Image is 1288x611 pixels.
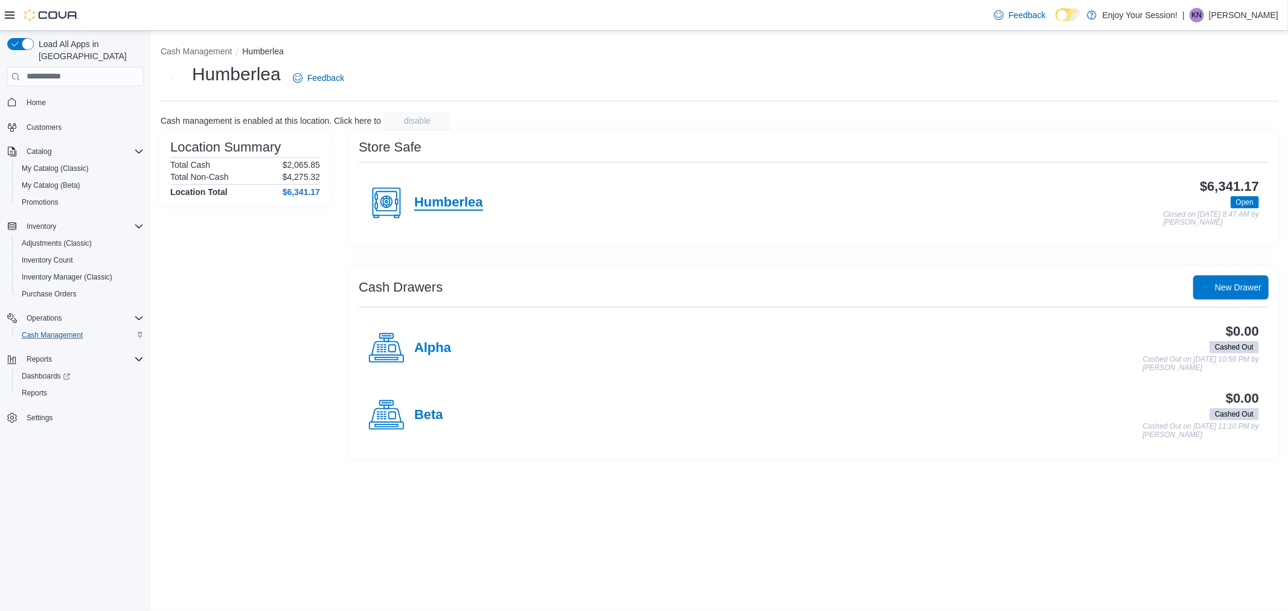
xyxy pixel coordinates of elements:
button: My Catalog (Beta) [12,177,149,194]
a: Reports [17,386,52,400]
p: Closed on [DATE] 8:47 AM by [PERSON_NAME] [1163,211,1259,227]
h3: $0.00 [1226,391,1259,406]
button: Inventory Manager (Classic) [12,269,149,286]
button: Catalog [22,144,56,159]
span: Operations [22,311,144,325]
span: KN [1192,8,1202,22]
a: Promotions [17,195,63,210]
span: Feedback [307,72,344,84]
span: Dashboards [17,369,144,383]
span: Operations [27,313,62,323]
button: Cash Management [161,46,232,56]
p: Cash management is enabled at this location. Click here to [161,116,381,126]
span: Catalog [27,147,51,156]
h4: $6,341.17 [283,187,320,197]
span: Catalog [22,144,144,159]
a: My Catalog (Classic) [17,161,94,176]
span: Reports [17,386,144,400]
button: New Drawer [1193,275,1269,299]
button: Purchase Orders [12,286,149,302]
span: Reports [22,388,47,398]
h4: Location Total [170,187,228,197]
span: Promotions [22,197,59,207]
p: Enjoy Your Session! [1103,8,1178,22]
a: Cash Management [17,328,88,342]
a: Customers [22,120,66,135]
span: My Catalog (Classic) [22,164,89,173]
p: | [1182,8,1185,22]
span: disable [404,115,431,127]
span: Load All Apps in [GEOGRAPHIC_DATA] [34,38,144,62]
a: Inventory Manager (Classic) [17,270,117,284]
a: Dashboards [12,368,149,385]
p: Cashed Out on [DATE] 10:56 PM by [PERSON_NAME] [1142,356,1259,372]
span: Customers [22,120,144,135]
a: Dashboards [17,369,75,383]
p: [PERSON_NAME] [1209,8,1278,22]
nav: Complex example [7,89,144,458]
h3: $0.00 [1226,324,1259,339]
p: $4,275.32 [283,172,320,182]
span: My Catalog (Beta) [22,181,80,190]
span: Reports [27,354,52,364]
span: Feedback [1008,9,1045,21]
button: Reports [22,352,57,366]
button: disable [383,111,451,130]
button: Operations [22,311,67,325]
h3: Cash Drawers [359,280,443,295]
a: Purchase Orders [17,287,82,301]
button: My Catalog (Classic) [12,160,149,177]
nav: An example of EuiBreadcrumbs [161,45,1278,60]
span: Open [1231,196,1259,208]
span: Inventory [27,222,56,231]
span: Customers [27,123,62,132]
button: Settings [2,409,149,426]
span: Inventory Manager (Classic) [17,270,144,284]
h1: Humberlea [192,62,281,86]
span: Adjustments (Classic) [22,238,92,248]
button: Inventory Count [12,252,149,269]
h6: Total Non-Cash [170,172,229,182]
span: Inventory [22,219,144,234]
span: Settings [27,413,53,423]
a: My Catalog (Beta) [17,178,85,193]
button: Reports [12,385,149,401]
p: Cashed Out on [DATE] 11:10 PM by [PERSON_NAME] [1142,423,1259,439]
button: Customers [2,118,149,136]
button: Adjustments (Classic) [12,235,149,252]
h3: Store Safe [359,140,421,155]
button: Home [2,94,149,111]
button: Reports [2,351,149,368]
span: Home [27,98,46,107]
h4: Alpha [414,341,451,356]
a: Feedback [989,3,1050,27]
p: $2,065.85 [283,160,320,170]
a: Inventory Count [17,253,78,267]
span: Cashed Out [1210,408,1259,420]
a: Settings [22,411,57,425]
span: Purchase Orders [22,289,77,299]
input: Dark Mode [1056,8,1081,21]
div: Kellei Nguyen [1190,8,1204,22]
span: Open [1236,197,1254,208]
h4: Beta [414,408,443,423]
button: Next [161,66,185,90]
button: Cash Management [12,327,149,344]
span: Reports [22,352,144,366]
span: My Catalog (Classic) [17,161,144,176]
span: Cashed Out [1215,409,1254,420]
span: New Drawer [1215,281,1261,293]
span: Promotions [17,195,144,210]
span: Inventory Count [22,255,73,265]
button: Promotions [12,194,149,211]
span: Settings [22,410,144,425]
h3: $6,341.17 [1200,179,1259,194]
span: Cash Management [17,328,144,342]
h3: Location Summary [170,140,281,155]
span: Cashed Out [1210,341,1259,353]
span: Adjustments (Classic) [17,236,144,251]
button: Humberlea [242,46,283,56]
span: Cash Management [22,330,83,340]
span: Home [22,95,144,110]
